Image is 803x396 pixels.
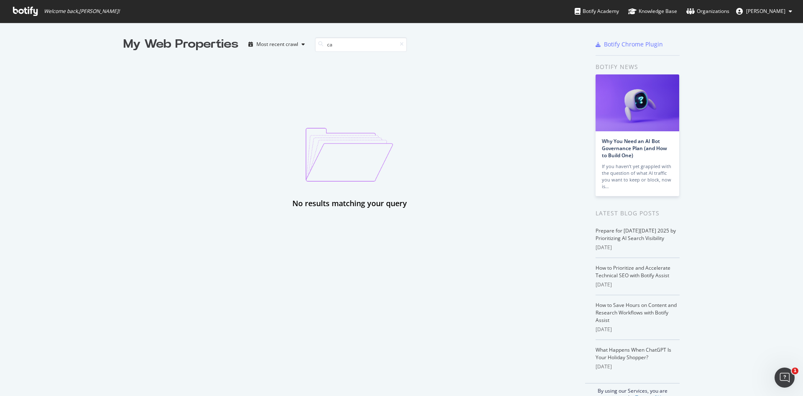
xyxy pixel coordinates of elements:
[596,244,680,251] div: [DATE]
[628,7,677,15] div: Knowledge Base
[596,301,677,324] a: How to Save Hours on Content and Research Workflows with Botify Assist
[575,7,619,15] div: Botify Academy
[729,5,799,18] button: [PERSON_NAME]
[596,227,676,242] a: Prepare for [DATE][DATE] 2025 by Prioritizing AI Search Visibility
[596,346,671,361] a: What Happens When ChatGPT Is Your Holiday Shopper?
[604,40,663,49] div: Botify Chrome Plugin
[746,8,785,15] span: Victor Pan
[256,42,298,47] div: Most recent crawl
[596,74,679,131] img: Why You Need an AI Bot Governance Plan (and How to Build One)
[775,368,795,388] iframe: Intercom live chat
[44,8,120,15] span: Welcome back, [PERSON_NAME] !
[602,163,673,190] div: If you haven’t yet grappled with the question of what AI traffic you want to keep or block, now is…
[596,40,663,49] a: Botify Chrome Plugin
[596,363,680,370] div: [DATE]
[596,264,670,279] a: How to Prioritize and Accelerate Technical SEO with Botify Assist
[292,198,407,209] div: No results matching your query
[792,368,798,374] span: 1
[306,128,393,181] img: emptyProjectImage
[596,62,680,72] div: Botify news
[602,138,667,159] a: Why You Need an AI Bot Governance Plan (and How to Build One)
[245,38,308,51] button: Most recent crawl
[596,326,680,333] div: [DATE]
[596,209,680,218] div: Latest Blog Posts
[596,281,680,289] div: [DATE]
[123,36,238,53] div: My Web Properties
[315,37,407,52] input: Search
[686,7,729,15] div: Organizations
